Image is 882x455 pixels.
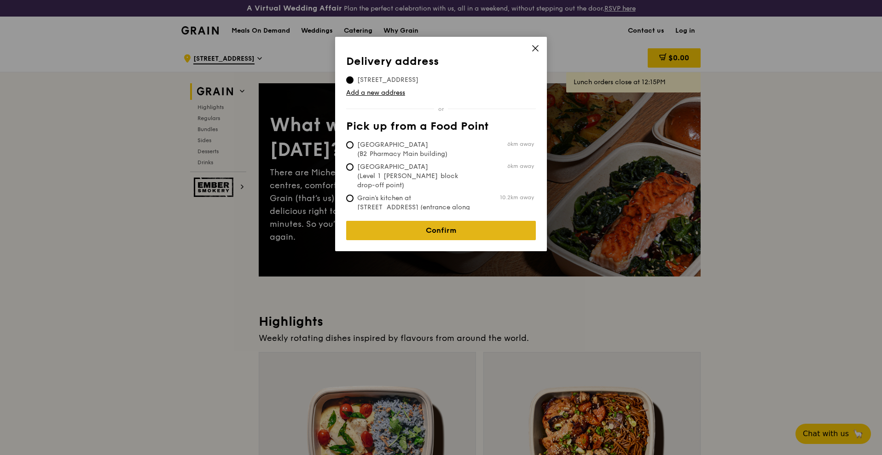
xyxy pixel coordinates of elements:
input: Grain's kitchen at [STREET_ADDRESS] (entrance along [PERSON_NAME][GEOGRAPHIC_DATA])10.2km away [346,195,354,202]
span: [GEOGRAPHIC_DATA] (B2 Pharmacy Main building) [346,140,483,159]
span: 6km away [507,140,534,148]
span: [GEOGRAPHIC_DATA] (Level 1 [PERSON_NAME] block drop-off point) [346,162,483,190]
span: 6km away [507,162,534,170]
th: Pick up from a Food Point [346,120,536,137]
span: [STREET_ADDRESS] [346,75,429,85]
input: [STREET_ADDRESS] [346,76,354,84]
input: [GEOGRAPHIC_DATA] (B2 Pharmacy Main building)6km away [346,141,354,149]
span: 10.2km away [500,194,534,201]
a: Add a new address [346,88,536,98]
a: Confirm [346,221,536,240]
span: Grain's kitchen at [STREET_ADDRESS] (entrance along [PERSON_NAME][GEOGRAPHIC_DATA]) [346,194,483,230]
input: [GEOGRAPHIC_DATA] (Level 1 [PERSON_NAME] block drop-off point)6km away [346,163,354,171]
th: Delivery address [346,55,536,72]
